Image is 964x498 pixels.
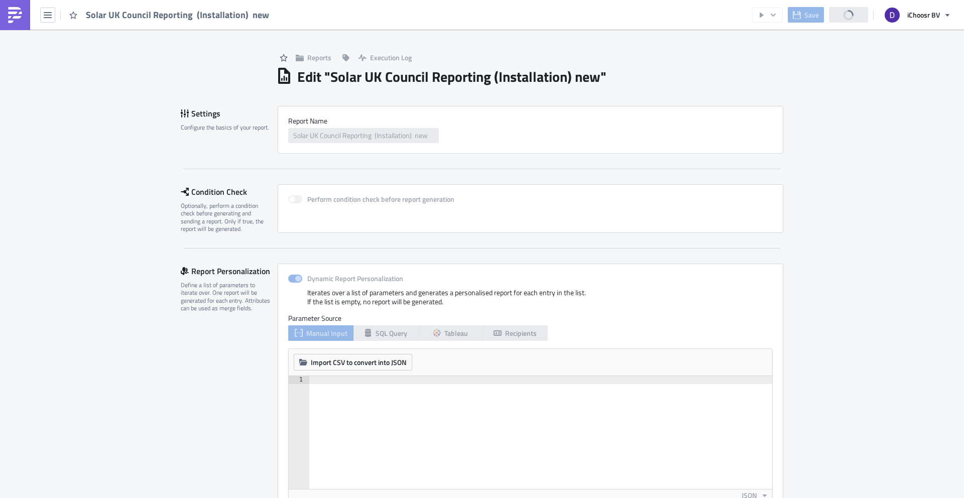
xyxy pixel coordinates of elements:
div: Configure the basics of your report. [181,123,271,131]
button: iChoosr BV [879,4,956,26]
button: Execution Log [353,50,417,65]
button: Save [788,7,824,23]
span: Recipients [505,328,537,338]
button: Share [829,7,868,23]
label: Report Nam﻿e [288,116,773,126]
span: Save [804,10,819,20]
span: iChoosr BV [907,10,940,20]
label: Parameter Source [288,314,773,323]
button: Tableau [418,325,483,341]
span: Import CSV to convert into JSON [311,357,407,367]
span: Solar UK Council Reporting (Installation) new [86,9,270,21]
div: Report Personalization [181,264,278,279]
span: Reports [307,52,331,63]
div: Settings [181,106,278,121]
img: Avatar [884,7,901,24]
span: SQL Query [376,328,407,338]
button: Import CSV to convert into JSON [294,354,412,370]
div: Iterates over a list of parameters and generates a personalised report for each entry in the list... [288,288,773,314]
div: Condition Check [181,184,278,199]
span: Tableau [444,328,468,338]
span: Manual Input [306,328,347,338]
img: PushMetrics [7,7,23,23]
strong: Perform condition check before report generation [307,194,454,204]
button: Manual Input [288,325,353,341]
div: Define a list of parameters to iterate over. One report will be generated for each entry. Attribu... [181,281,271,312]
div: 1 [289,376,309,384]
button: Reports [291,50,336,65]
button: SQL Query [353,325,418,341]
strong: Dynamic Report Personalization [307,273,403,284]
span: Execution Log [370,52,412,63]
h1: Edit " Solar UK Council Reporting (Installation) new " [297,68,607,86]
button: Recipients [483,325,548,341]
div: Optionally, perform a condition check before generating and sending a report. Only if true, the r... [181,202,271,233]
